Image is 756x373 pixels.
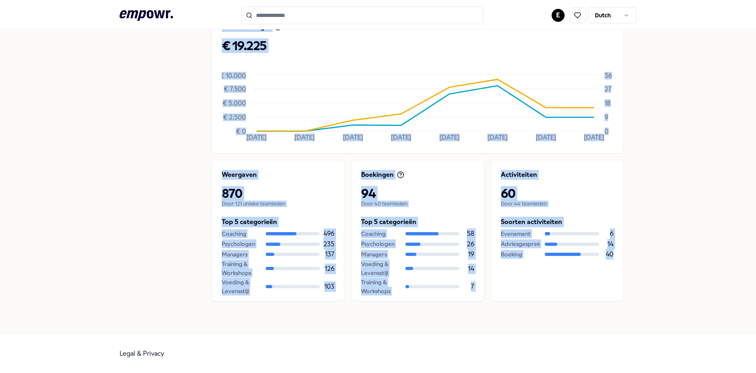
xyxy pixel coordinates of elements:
tspan: [DATE] [439,134,460,141]
div: Coaching [222,229,261,238]
p: 137 [325,249,334,260]
div: Coaching [361,229,400,238]
button: E [552,9,565,22]
div: Voeding & Levensstijl [222,278,261,296]
a: Legal & Privacy [120,350,164,357]
tspan: € 5.000 [223,99,246,107]
tspan: [DATE] [294,134,315,141]
tspan: € 2.500 [223,113,246,121]
p: Soorten activiteiten [501,217,613,227]
div: Adviesgesprek [501,239,540,248]
p: 126 [325,264,334,274]
p: Aantal boekingen [571,22,613,38]
tspan: [DATE] [391,134,411,141]
p: Door 121 unieke teamleden [222,201,334,207]
p: 19 [468,249,474,260]
div: Voeding & Levensstijl [361,260,400,278]
p: 870 [222,186,334,201]
tspan: [DATE] [584,134,604,141]
tspan: 9 [605,113,608,121]
tspan: 27 [605,85,611,92]
p: 235 [323,239,334,249]
tspan: 18 [605,99,611,107]
div: Evenement [501,229,540,238]
div: Boeking [501,250,540,259]
p: Activiteiten [501,170,537,180]
p: 496 [323,228,334,239]
p: Boekingen [361,170,394,180]
tspan: € 10.000 [220,72,246,80]
tspan: € 7.500 [224,85,246,92]
tspan: 36 [605,72,612,80]
p: 26 [467,239,474,249]
p: 94 [361,186,474,201]
p: 6 [610,228,613,239]
tspan: [DATE] [343,134,363,141]
p: Door 44 teamleden [501,201,613,207]
div: Psychologen [361,239,400,248]
p: 7 [471,281,474,292]
div: Training & Workshops [222,260,261,278]
tspan: € 0 [236,127,246,135]
div: Psychologen [222,239,261,248]
tspan: [DATE] [246,134,267,141]
p: 58 [467,228,474,239]
p: 14 [468,264,474,274]
p: 14 [607,239,613,249]
div: Training & Workshops [361,278,400,296]
p: Door 40 teamleden [361,201,474,207]
p: € 19.225 [222,38,613,53]
p: Weergaven [222,170,257,180]
input: Search for products, categories or subcategories [241,6,483,24]
p: Top 5 categorieën [361,217,474,227]
p: 60 [501,186,613,201]
p: 103 [324,281,334,292]
p: Uitgegeven [529,22,558,38]
div: Managers [222,250,261,259]
p: Top 5 categorieën [222,217,334,227]
div: Managers [361,250,400,259]
tspan: [DATE] [536,134,556,141]
p: 40 [606,249,613,260]
tspan: 0 [605,127,609,135]
tspan: [DATE] [487,134,508,141]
